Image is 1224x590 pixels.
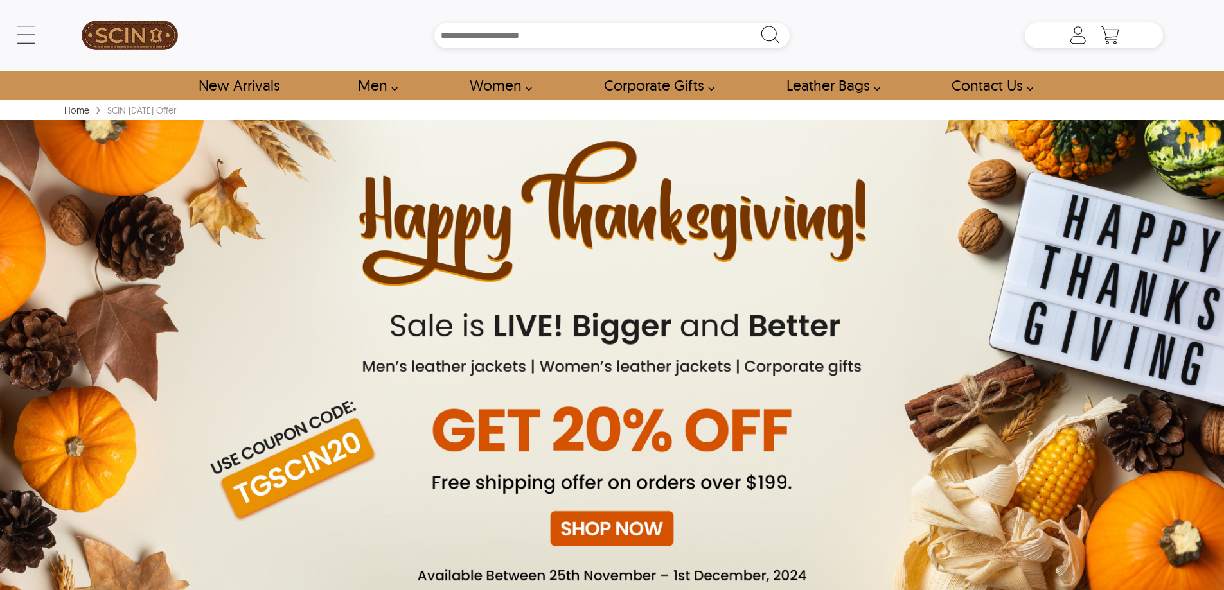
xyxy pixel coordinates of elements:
[937,71,1040,100] a: contact-us
[96,98,101,120] span: ›
[82,6,178,64] img: SCIN
[184,71,294,100] a: Shop New Arrivals
[455,71,539,100] a: Shop Women Leather Jackets
[772,71,887,100] a: Shop Leather Bags
[61,105,93,116] a: Home
[343,71,405,100] a: shop men's leather jackets
[1097,26,1123,45] a: Shopping Cart
[61,6,199,64] a: SCIN
[589,71,722,100] a: Shop Leather Corporate Gifts
[104,104,179,117] div: SCIN [DATE] Offer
